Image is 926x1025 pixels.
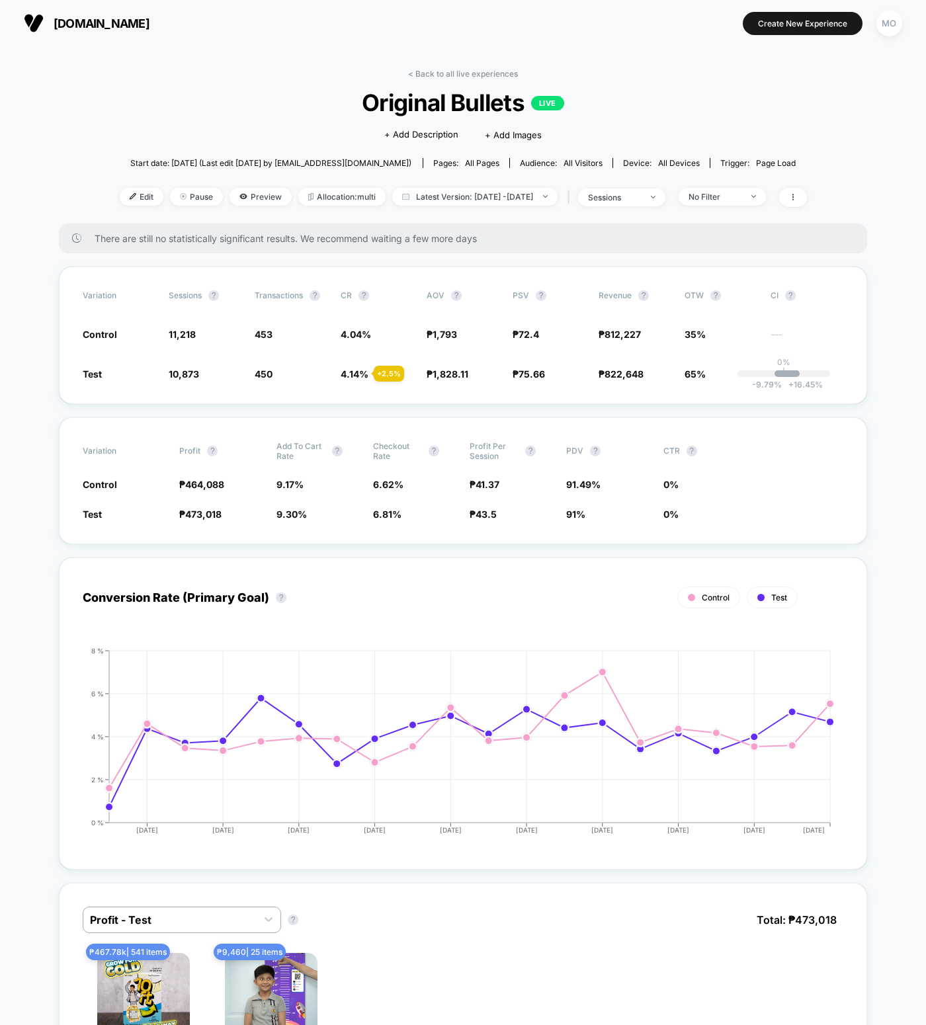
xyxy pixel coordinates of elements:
[130,158,411,168] span: Start date: [DATE] (Last edit [DATE] by [EMAIL_ADDRESS][DOMAIN_NAME])
[136,826,158,834] tspan: [DATE]
[130,193,136,200] img: edit
[185,509,222,520] span: 473,018
[341,329,371,340] span: 4.04 %
[384,128,458,142] span: + Add Description
[83,329,117,340] span: Control
[465,158,499,168] span: all pages
[685,368,706,380] span: 65%
[288,915,298,925] button: ?
[605,368,644,380] span: 822,648
[771,593,787,602] span: Test
[702,593,730,602] span: Control
[756,158,796,168] span: Page Load
[179,446,200,456] span: Profit
[276,441,325,461] span: Add To Cart Rate
[91,732,104,740] tspan: 4 %
[392,188,558,206] span: Latest Version: [DATE] - [DATE]
[83,290,155,301] span: Variation
[276,479,304,490] span: 9.17 %
[341,290,352,300] span: CR
[83,509,102,520] span: Test
[169,368,199,380] span: 10,873
[373,441,422,461] span: Checkout Rate
[255,329,273,340] span: 453
[373,509,401,520] span: 6.81 %
[433,368,468,380] span: 1,828.11
[720,158,796,168] div: Trigger:
[590,446,601,456] button: ?
[332,446,343,456] button: ?
[91,818,104,826] tspan: 0 %
[169,290,202,300] span: Sessions
[276,509,307,520] span: 9.30 %
[433,158,499,168] div: Pages:
[785,290,796,301] button: ?
[605,329,641,340] span: 812,227
[255,290,303,300] span: Transactions
[743,12,863,35] button: Create New Experience
[374,366,404,382] div: + 2.5 %
[536,290,546,301] button: ?
[170,188,223,206] span: Pause
[689,192,741,202] div: No Filter
[599,290,632,300] span: Revenue
[470,479,499,490] span: ₱
[743,826,765,834] tspan: [DATE]
[566,446,583,456] span: PDV
[402,193,409,200] img: calendar
[83,479,117,490] span: Control
[408,69,518,79] a: < Back to all live experiences
[310,290,320,301] button: ?
[872,10,906,37] button: MO
[24,13,44,33] img: Visually logo
[663,479,679,490] span: 0 %
[476,479,499,490] span: 41.37
[373,479,403,490] span: 6.62 %
[214,944,286,960] span: ₱ 9,460 | 25 items
[485,130,542,140] span: + Add Images
[752,380,782,389] span: -9.79 %
[153,89,772,116] span: Original Bullets
[364,826,386,834] tspan: [DATE]
[685,329,706,340] span: 35%
[427,329,457,340] span: ₱
[638,290,649,301] button: ?
[782,367,785,377] p: |
[564,188,578,207] span: |
[685,290,757,301] span: OTW
[599,368,644,380] span: ₱
[298,188,386,206] span: Allocation: multi
[255,368,273,380] span: 450
[276,593,286,603] button: ?
[777,357,790,367] p: 0%
[427,368,468,380] span: ₱
[212,826,234,834] tspan: [DATE]
[710,290,721,301] button: ?
[667,826,689,834] tspan: [DATE]
[54,17,149,30] span: [DOMAIN_NAME]
[427,290,444,300] span: AOV
[513,290,529,300] span: PSV
[91,689,104,697] tspan: 6 %
[20,13,153,34] button: [DOMAIN_NAME]
[69,647,830,846] div: CONVERSION_RATE
[516,826,538,834] tspan: [DATE]
[750,907,843,933] span: Total: ₱ 473,018
[230,188,292,206] span: Preview
[519,329,539,340] span: 72.4
[531,96,564,110] p: LIVE
[771,290,843,301] span: CI
[83,441,155,461] span: Variation
[663,446,680,456] span: CTR
[288,826,310,834] tspan: [DATE]
[803,826,825,834] tspan: [DATE]
[564,158,603,168] span: All Visitors
[341,368,368,380] span: 4.14 %
[599,329,641,340] span: ₱
[179,479,224,490] span: ₱
[207,446,218,456] button: ?
[169,329,196,340] span: 11,218
[451,290,462,301] button: ?
[520,158,603,168] div: Audience:
[658,158,700,168] span: all devices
